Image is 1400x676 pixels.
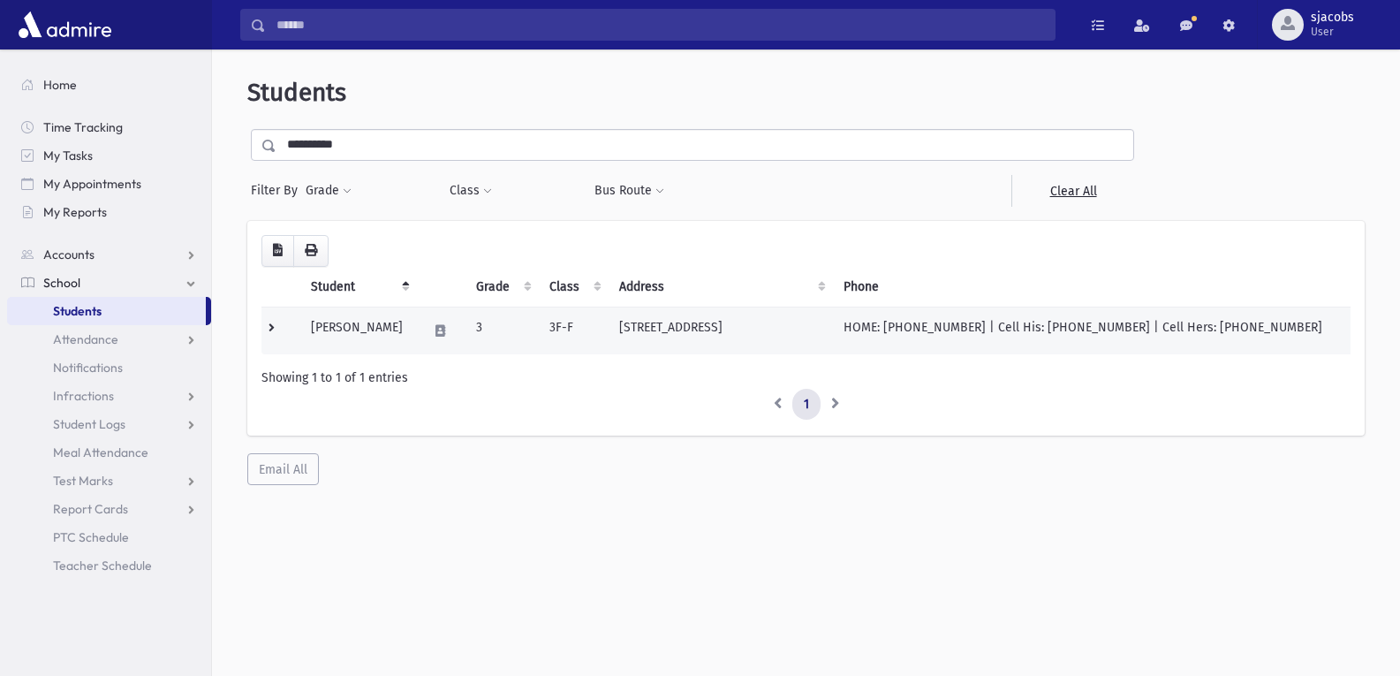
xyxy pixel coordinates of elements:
[247,78,346,107] span: Students
[7,410,211,438] a: Student Logs
[7,523,211,551] a: PTC Schedule
[300,307,418,354] td: [PERSON_NAME]
[293,235,329,267] button: Print
[7,495,211,523] a: Report Cards
[53,360,123,376] span: Notifications
[7,71,211,99] a: Home
[7,141,211,170] a: My Tasks
[43,247,95,262] span: Accounts
[300,267,418,308] th: Student: activate to sort column descending
[43,176,141,192] span: My Appointments
[594,175,665,207] button: Bus Route
[247,453,319,485] button: Email All
[53,416,125,432] span: Student Logs
[53,529,129,545] span: PTC Schedule
[7,113,211,141] a: Time Tracking
[7,198,211,226] a: My Reports
[14,7,116,42] img: AdmirePro
[53,558,152,573] span: Teacher Schedule
[833,267,1351,308] th: Phone
[43,77,77,93] span: Home
[7,297,206,325] a: Students
[792,389,821,421] a: 1
[53,444,148,460] span: Meal Attendance
[449,175,493,207] button: Class
[7,325,211,353] a: Attendance
[7,551,211,580] a: Teacher Schedule
[261,235,294,267] button: CSV
[43,275,80,291] span: School
[7,269,211,297] a: School
[53,331,118,347] span: Attendance
[609,267,833,308] th: Address: activate to sort column ascending
[53,473,113,489] span: Test Marks
[465,307,539,354] td: 3
[43,148,93,163] span: My Tasks
[539,267,609,308] th: Class: activate to sort column ascending
[609,307,833,354] td: [STREET_ADDRESS]
[7,170,211,198] a: My Appointments
[465,267,539,308] th: Grade: activate to sort column ascending
[7,438,211,467] a: Meal Attendance
[833,307,1351,354] td: HOME: [PHONE_NUMBER] | Cell His: [PHONE_NUMBER] | Cell Hers: [PHONE_NUMBER]
[7,467,211,495] a: Test Marks
[261,368,1351,387] div: Showing 1 to 1 of 1 entries
[43,204,107,220] span: My Reports
[7,353,211,382] a: Notifications
[1311,25,1354,39] span: User
[266,9,1055,41] input: Search
[53,388,114,404] span: Infractions
[305,175,352,207] button: Grade
[539,307,609,354] td: 3F-F
[1311,11,1354,25] span: sjacobs
[53,303,102,319] span: Students
[251,181,305,200] span: Filter By
[43,119,123,135] span: Time Tracking
[7,240,211,269] a: Accounts
[7,382,211,410] a: Infractions
[53,501,128,517] span: Report Cards
[1011,175,1134,207] a: Clear All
